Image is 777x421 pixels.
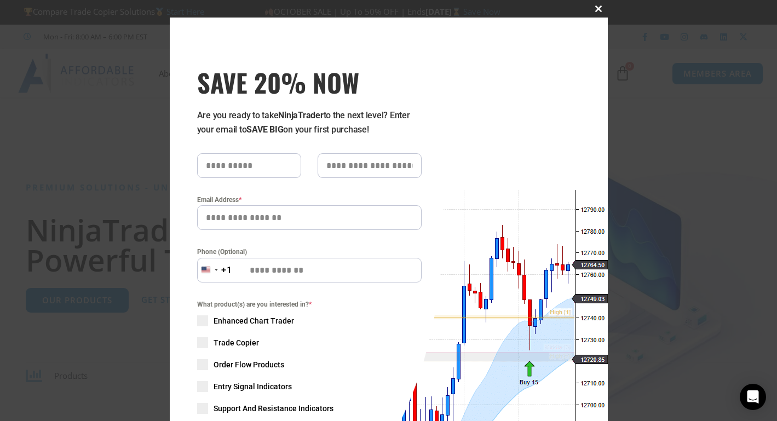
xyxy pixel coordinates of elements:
[214,315,294,326] span: Enhanced Chart Trader
[214,359,284,370] span: Order Flow Products
[197,67,422,97] h3: SAVE 20% NOW
[740,384,766,410] div: Open Intercom Messenger
[221,263,232,278] div: +1
[197,258,232,282] button: Selected country
[197,381,422,392] label: Entry Signal Indicators
[246,124,283,135] strong: SAVE BIG
[197,359,422,370] label: Order Flow Products
[197,108,422,137] p: Are you ready to take to the next level? Enter your email to on your first purchase!
[214,381,292,392] span: Entry Signal Indicators
[214,403,333,414] span: Support And Resistance Indicators
[197,299,422,310] span: What product(s) are you interested in?
[278,110,323,120] strong: NinjaTrader
[197,403,422,414] label: Support And Resistance Indicators
[197,246,422,257] label: Phone (Optional)
[214,337,259,348] span: Trade Copier
[197,194,422,205] label: Email Address
[197,315,422,326] label: Enhanced Chart Trader
[197,337,422,348] label: Trade Copier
